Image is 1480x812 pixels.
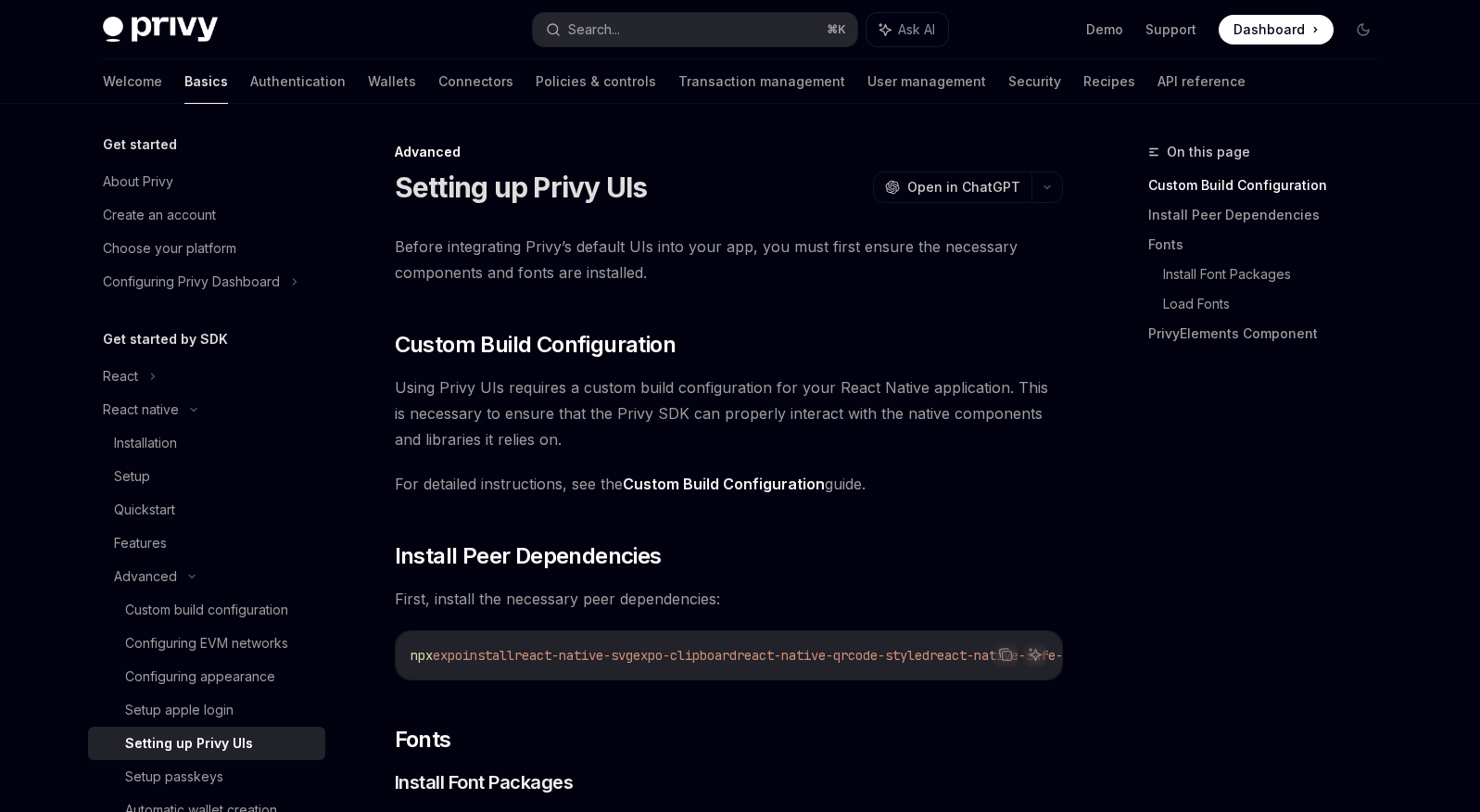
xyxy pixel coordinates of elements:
[1157,59,1246,104] a: API reference
[88,660,325,693] a: Configuring appearance
[1163,260,1393,289] a: Install Font Packages
[993,642,1018,666] button: Copy the contents from the code block
[395,143,1063,161] div: Advanced
[867,59,986,104] a: User management
[88,727,325,760] a: Setting up Privy UIs
[1148,200,1393,230] a: Install Peer Dependencies
[1148,171,1393,200] a: Custom Build Configuration
[114,465,150,488] div: Setup
[103,237,236,260] div: Choose your platform
[103,399,179,421] div: React native
[114,565,177,588] div: Advanced
[737,647,930,664] span: react-native-qrcode-styled
[1233,20,1305,39] span: Dashboard
[1167,141,1250,163] span: On this page
[633,647,737,664] span: expo-clipboard
[103,204,216,226] div: Create an account
[88,232,325,265] a: Choose your platform
[125,732,253,755] div: Setting up Privy UIs
[395,330,676,360] span: Custom Build Configuration
[368,59,416,104] a: Wallets
[462,647,514,664] span: install
[103,133,177,156] h5: Get started
[395,234,1063,285] span: Before integrating Privy’s default UIs into your app, you must first ensure the necessary compone...
[873,171,1031,203] button: Open in ChatGPT
[88,593,325,627] a: Custom build configuration
[103,17,218,43] img: dark logo
[514,647,633,664] span: react-native-svg
[125,766,223,788] div: Setup passkeys
[1148,230,1393,260] a: Fonts
[395,725,451,755] span: Fonts
[88,165,325,198] a: About Privy
[103,59,162,104] a: Welcome
[438,59,513,104] a: Connectors
[433,647,462,664] span: expo
[411,647,433,664] span: npx
[395,171,648,204] h1: Setting up Privy UIs
[395,586,1063,612] span: First, install the necessary peer dependencies:
[88,527,325,560] a: Features
[1086,20,1123,39] a: Demo
[1023,642,1047,666] button: Ask AI
[1148,319,1393,349] a: PrivyElements Component
[103,365,138,387] div: React
[114,432,177,454] div: Installation
[114,499,175,521] div: Quickstart
[1163,289,1393,319] a: Load Fonts
[125,599,288,621] div: Custom build configuration
[623,475,825,494] a: Custom Build Configuration
[125,699,234,721] div: Setup apple login
[678,59,845,104] a: Transaction management
[103,328,228,350] h5: Get started by SDK
[250,59,346,104] a: Authentication
[395,769,574,795] span: Install Font Packages
[88,460,325,493] a: Setup
[1348,15,1378,44] button: Toggle dark mode
[1008,59,1061,104] a: Security
[103,171,173,193] div: About Privy
[88,693,325,727] a: Setup apple login
[533,13,857,46] button: Search...⌘K
[125,666,275,688] div: Configuring appearance
[88,493,325,527] a: Quickstart
[536,59,656,104] a: Policies & controls
[827,22,846,37] span: ⌘ K
[88,627,325,660] a: Configuring EVM networks
[103,271,280,293] div: Configuring Privy Dashboard
[395,541,662,571] span: Install Peer Dependencies
[1083,59,1135,104] a: Recipes
[907,178,1020,197] span: Open in ChatGPT
[395,471,1063,497] span: For detailed instructions, see the guide.
[395,374,1063,452] span: Using Privy UIs requires a custom build configuration for your React Native application. This is ...
[568,19,620,41] div: Search...
[930,647,1152,664] span: react-native-safe-area-context
[898,20,935,39] span: Ask AI
[125,632,288,654] div: Configuring EVM networks
[88,760,325,793] a: Setup passkeys
[1219,15,1334,44] a: Dashboard
[184,59,228,104] a: Basics
[88,198,325,232] a: Create an account
[88,426,325,460] a: Installation
[866,13,948,46] button: Ask AI
[114,532,167,554] div: Features
[1145,20,1196,39] a: Support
